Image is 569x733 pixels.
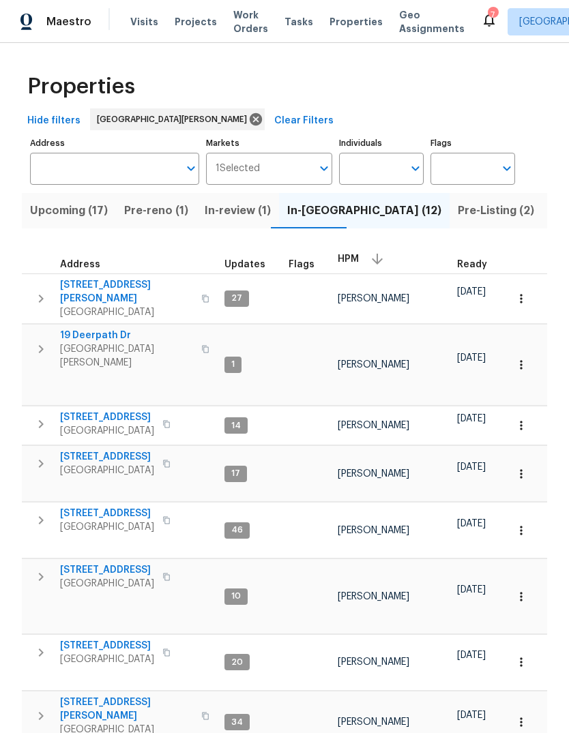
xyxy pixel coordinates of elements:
span: Flags [289,260,315,269]
button: Hide filters [22,108,86,134]
span: [DATE] [457,353,486,363]
span: Clear Filters [274,113,334,130]
span: [DATE] [457,585,486,595]
span: [PERSON_NAME] [338,360,409,370]
span: 27 [226,293,248,304]
span: 14 [226,420,246,432]
span: [DATE] [457,287,486,297]
span: Visits [130,15,158,29]
span: [STREET_ADDRESS] [60,507,154,520]
span: HPM [338,254,359,264]
span: Updates [224,260,265,269]
div: 7 [488,8,497,22]
span: [PERSON_NAME] [338,469,409,479]
span: [DATE] [457,462,486,472]
span: [GEOGRAPHIC_DATA] [60,464,154,477]
span: [GEOGRAPHIC_DATA] [60,577,154,590]
span: 1 Selected [216,163,260,175]
button: Open [406,159,425,178]
button: Clear Filters [269,108,339,134]
span: In-review (1) [205,201,271,220]
span: Projects [175,15,217,29]
button: Open [315,159,334,178]
span: [STREET_ADDRESS][PERSON_NAME] [60,695,193,723]
div: Earliest renovation start date (first business day after COE or Checkout) [457,260,499,269]
span: Pre-Listing (2) [458,201,534,220]
label: Flags [431,139,515,147]
span: Tasks [284,17,313,27]
span: Maestro [46,15,91,29]
label: Markets [206,139,333,147]
div: [GEOGRAPHIC_DATA][PERSON_NAME] [90,108,265,130]
span: [PERSON_NAME] [338,592,409,601]
span: [GEOGRAPHIC_DATA] [60,520,154,534]
span: [PERSON_NAME] [338,526,409,535]
span: [PERSON_NAME] [338,657,409,667]
span: [GEOGRAPHIC_DATA] [60,653,154,666]
span: [STREET_ADDRESS][PERSON_NAME] [60,278,193,305]
span: [STREET_ADDRESS] [60,563,154,577]
span: [STREET_ADDRESS] [60,410,154,424]
span: Pre-reno (1) [124,201,188,220]
span: [STREET_ADDRESS] [60,450,154,464]
span: [DATE] [457,519,486,528]
span: Work Orders [233,8,268,35]
span: 20 [226,657,248,668]
label: Individuals [339,139,424,147]
span: [GEOGRAPHIC_DATA] [60,305,193,319]
span: [DATE] [457,414,486,423]
span: [DATE] [457,710,486,720]
span: Properties [27,80,135,93]
span: [GEOGRAPHIC_DATA][PERSON_NAME] [60,342,193,370]
span: Upcoming (17) [30,201,108,220]
span: [PERSON_NAME] [338,717,409,727]
button: Open [181,159,201,178]
span: [PERSON_NAME] [338,421,409,430]
span: Properties [330,15,383,29]
span: [DATE] [457,650,486,660]
span: [STREET_ADDRESS] [60,639,154,653]
span: Hide filters [27,113,81,130]
span: 1 [226,359,240,370]
span: In-[GEOGRAPHIC_DATA] (12) [287,201,441,220]
span: [GEOGRAPHIC_DATA][PERSON_NAME] [97,113,252,126]
span: Address [60,260,100,269]
label: Address [30,139,199,147]
button: Open [497,159,516,178]
span: 10 [226,590,246,602]
span: 34 [226,717,248,728]
span: Geo Assignments [399,8,465,35]
span: 46 [226,524,248,536]
span: [PERSON_NAME] [338,294,409,303]
span: 17 [226,468,246,479]
span: [GEOGRAPHIC_DATA] [60,424,154,438]
span: 19 Deerpath Dr [60,329,193,342]
span: Ready [457,260,487,269]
